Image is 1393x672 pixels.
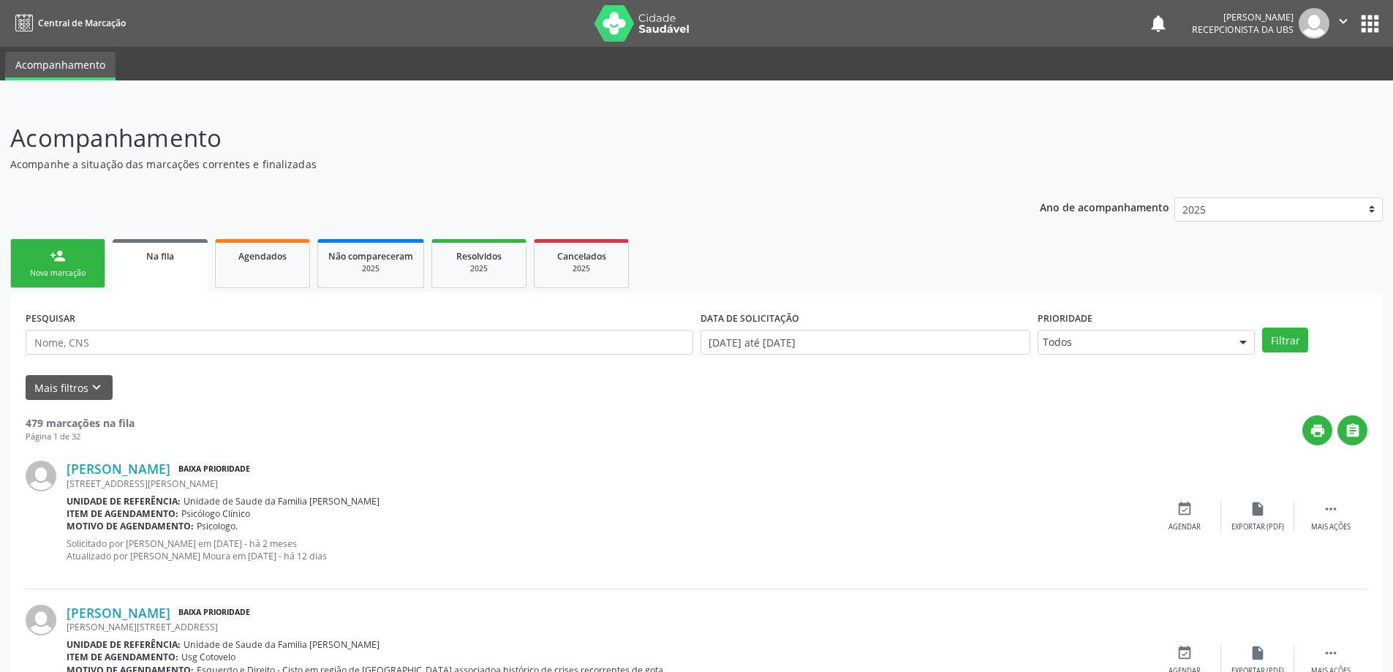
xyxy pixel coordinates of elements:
[1337,415,1367,445] button: 
[545,263,618,274] div: 2025
[67,651,178,663] b: Item de agendamento:
[181,651,235,663] span: Usg Cotovelo
[26,416,135,430] strong: 479 marcações na fila
[67,477,1148,490] div: [STREET_ADDRESS][PERSON_NAME]
[1250,645,1266,661] i: insert_drive_file
[67,605,170,621] a: [PERSON_NAME]
[1357,11,1383,37] button: apps
[67,638,181,651] b: Unidade de referência:
[10,11,126,35] a: Central de Marcação
[1311,522,1351,532] div: Mais ações
[557,250,606,263] span: Cancelados
[1192,11,1294,23] div: [PERSON_NAME]
[1302,415,1332,445] button: print
[67,621,1148,633] div: [PERSON_NAME][STREET_ADDRESS]
[67,495,181,507] b: Unidade de referência:
[1323,501,1339,517] i: 
[38,17,126,29] span: Central de Marcação
[701,307,799,330] label: DATA DE SOLICITAÇÃO
[67,461,170,477] a: [PERSON_NAME]
[1040,197,1169,216] p: Ano de acompanhamento
[1345,423,1361,439] i: 
[1299,8,1329,39] img: img
[328,250,413,263] span: Não compareceram
[1169,522,1201,532] div: Agendar
[456,250,502,263] span: Resolvidos
[1177,645,1193,661] i: event_available
[175,605,253,621] span: Baixa Prioridade
[26,375,113,401] button: Mais filtroskeyboard_arrow_down
[26,307,75,330] label: PESQUISAR
[1310,423,1326,439] i: print
[1231,522,1284,532] div: Exportar (PDF)
[26,431,135,443] div: Página 1 de 32
[26,605,56,635] img: img
[1192,23,1294,36] span: Recepcionista da UBS
[1148,13,1169,34] button: notifications
[67,507,178,520] b: Item de agendamento:
[1323,645,1339,661] i: 
[184,495,380,507] span: Unidade de Saude da Familia [PERSON_NAME]
[67,520,194,532] b: Motivo de agendamento:
[1250,501,1266,517] i: insert_drive_file
[701,330,1030,355] input: Selecione um intervalo
[67,537,1148,562] p: Solicitado por [PERSON_NAME] em [DATE] - há 2 meses Atualizado por [PERSON_NAME] Moura em [DATE] ...
[146,250,174,263] span: Na fila
[184,638,380,651] span: Unidade de Saude da Familia [PERSON_NAME]
[328,263,413,274] div: 2025
[238,250,287,263] span: Agendados
[175,461,253,477] span: Baixa Prioridade
[88,380,105,396] i: keyboard_arrow_down
[5,52,116,80] a: Acompanhamento
[26,330,693,355] input: Nome, CNS
[1335,13,1351,29] i: 
[1177,501,1193,517] i: event_available
[1043,335,1225,350] span: Todos
[442,263,516,274] div: 2025
[1329,8,1357,39] button: 
[1038,307,1092,330] label: Prioridade
[10,120,971,156] p: Acompanhamento
[50,248,66,264] div: person_add
[10,156,971,172] p: Acompanhe a situação das marcações correntes e finalizadas
[1262,328,1308,352] button: Filtrar
[197,520,238,532] span: Psicologo.
[21,268,94,279] div: Nova marcação
[26,461,56,491] img: img
[181,507,250,520] span: Psicólogo Clínico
